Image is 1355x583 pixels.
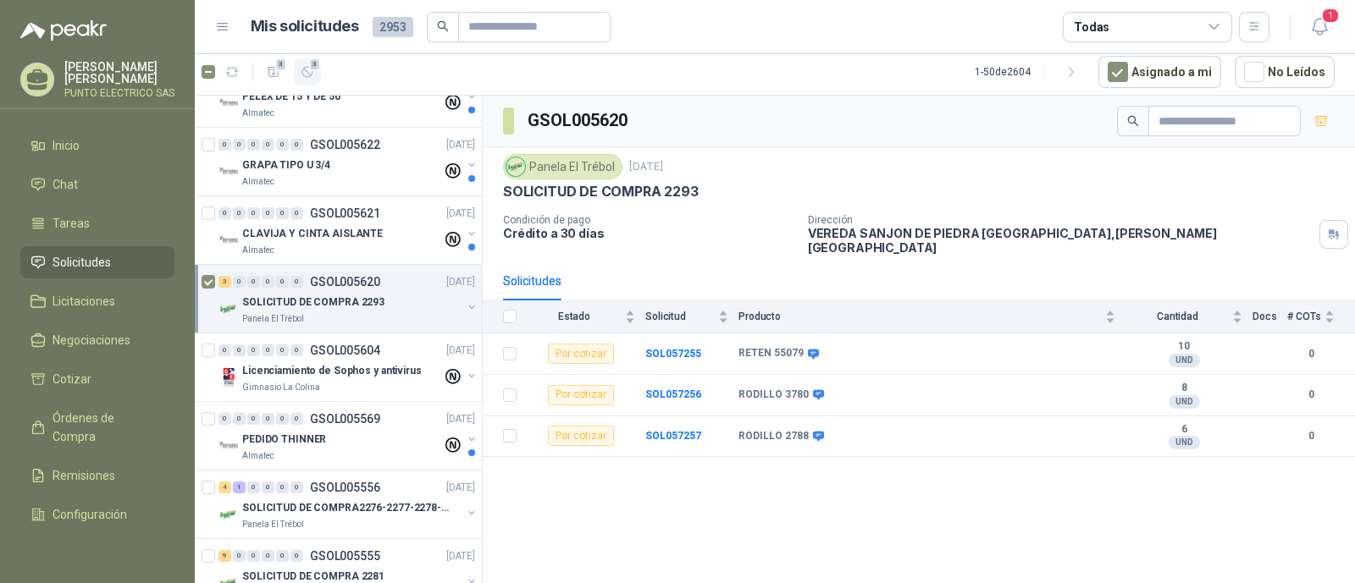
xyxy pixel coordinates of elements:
span: Remisiones [53,466,115,485]
div: 0 [262,207,274,219]
span: Cotizar [53,370,91,388]
span: Producto [738,311,1102,322]
a: SOL057255 [645,348,701,360]
span: search [437,20,449,32]
div: Por cotizar [548,344,614,364]
b: 6 [1125,423,1242,437]
div: 0 [290,413,303,425]
p: PUNTO ELECTRICO SAS [64,88,174,98]
a: 3 0 0 0 0 0 GSOL005620[DATE] Company LogoSOLICITUD DE COMPRA 2293Panela El Trébol [218,272,478,326]
div: 0 [276,276,289,288]
div: 0 [247,207,260,219]
p: GRAPA TIPO U 3/4 [242,157,330,173]
span: Cantidad [1125,311,1229,322]
a: 0 0 0 0 0 0 GSOL005569[DATE] Company LogoPEDIDO THINNERAlmatec [218,409,478,463]
h1: Mis solicitudes [251,14,359,39]
button: Asignado a mi [1098,56,1221,88]
p: GSOL005555 [310,550,380,562]
p: GSOL005622 [310,139,380,151]
p: Gimnasio La Colina [242,381,320,394]
span: Solicitud [645,311,715,322]
p: SOLICITUD DE COMPRA 2293 [242,294,384,311]
b: RODILLO 3780 [738,388,809,402]
a: Solicitudes [20,246,174,278]
div: 0 [247,344,260,356]
b: RETEN 55079 [738,347,804,360]
img: Company Logo [218,504,239,525]
a: Configuración [20,498,174,531]
div: 0 [233,276,246,288]
div: 3 [218,276,231,288]
div: 1 - 50 de 2604 [975,58,1085,85]
div: 0 [233,139,246,151]
a: Tareas [20,207,174,239]
span: 2953 [373,17,413,37]
span: search [1127,115,1139,127]
img: Logo peakr [20,20,107,41]
div: 0 [290,276,303,288]
p: Licenciamiento de Sophos y antivirus [242,363,422,379]
p: VEREDA SANJON DE PIEDRA [GEOGRAPHIC_DATA] , [PERSON_NAME][GEOGRAPHIC_DATA] [808,226,1313,255]
div: Por cotizar [548,426,614,446]
p: [DATE] [446,206,475,222]
span: 1 [1321,8,1340,24]
a: Órdenes de Compra [20,402,174,453]
a: 0 0 0 0 0 0 GSOL005604[DATE] Company LogoLicenciamiento de Sophos y antivirusGimnasio La Colina [218,340,478,394]
span: Estado [527,311,622,322]
p: [DATE] [446,274,475,290]
p: CLAVIJA Y CINTA AISLANTE [242,226,383,242]
div: 0 [290,207,303,219]
img: Company Logo [218,230,239,250]
div: 0 [262,550,274,562]
div: Solicitudes [503,272,561,290]
img: Company Logo [218,367,239,388]
div: 1 [233,481,246,493]
span: Inicio [53,136,80,155]
div: 0 [233,550,246,562]
span: 3 [309,58,321,71]
th: Solicitud [645,300,738,333]
a: Manuales y ayuda [20,537,174,569]
p: [PERSON_NAME] [PERSON_NAME] [64,61,174,85]
p: [DATE] [629,159,663,175]
a: Licitaciones [20,285,174,317]
div: 0 [262,481,274,493]
img: Company Logo [218,436,239,456]
div: 0 [290,481,303,493]
th: Docs [1253,300,1287,333]
div: 0 [218,344,231,356]
p: Panela El Trébol [242,518,304,531]
div: 0 [247,481,260,493]
span: Configuración [53,505,127,524]
div: 0 [233,344,246,356]
p: Almatec [242,107,274,120]
p: Almatec [242,244,274,257]
p: Condición de pago [503,214,794,226]
a: 4 1 0 0 0 0 GSOL005556[DATE] Company LogoSOLICITUD DE COMPRA2276-2277-2278-2284-2285-Panela El Tr... [218,477,478,531]
div: UND [1169,354,1200,367]
button: 3 [294,58,321,85]
b: 8 [1125,382,1242,395]
a: SOL057257 [645,430,701,442]
a: Remisiones [20,459,174,492]
span: Tareas [53,214,90,233]
p: Crédito a 30 días [503,226,794,240]
p: Almatec [242,449,274,463]
div: 0 [233,413,246,425]
div: 0 [262,344,274,356]
p: PELEX DE 15 Y DE 50 [242,89,340,105]
p: GSOL005621 [310,207,380,219]
b: 0 [1287,387,1335,403]
div: UND [1169,436,1200,449]
div: 0 [247,550,260,562]
h3: GSOL005620 [528,107,630,134]
p: Dirección [808,214,1313,226]
button: 1 [1304,12,1335,42]
div: 0 [218,139,231,151]
div: Todas [1074,18,1109,36]
a: SOL057256 [645,388,701,400]
img: Company Logo [218,93,239,113]
b: 0 [1287,428,1335,444]
div: 0 [247,139,260,151]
